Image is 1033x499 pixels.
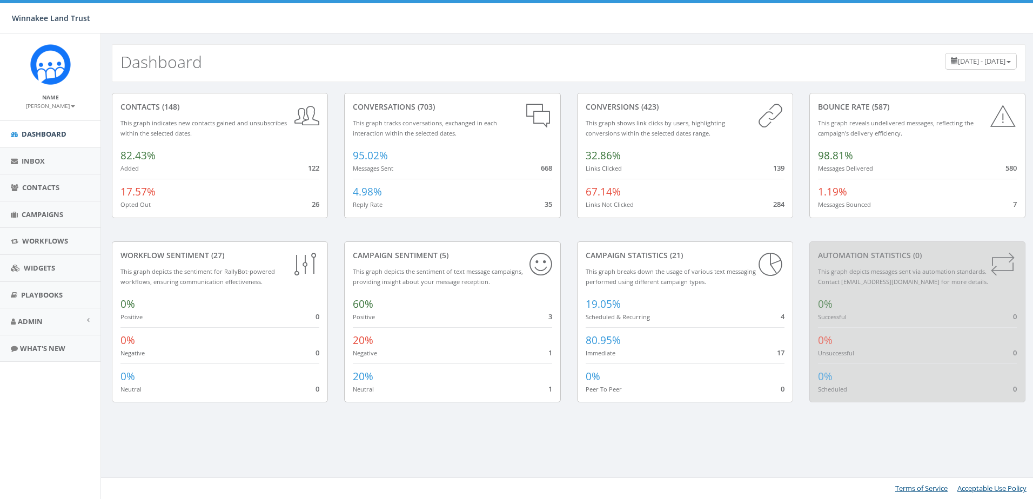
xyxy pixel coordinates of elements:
span: 17.57% [120,185,156,199]
div: Automation Statistics [818,250,1017,261]
span: 0 [316,384,319,394]
span: Widgets [24,263,55,273]
small: Successful [818,313,847,321]
span: 580 [1005,163,1017,173]
small: Messages Delivered [818,164,873,172]
small: Scheduled [818,385,847,393]
div: conversations [353,102,552,112]
span: [DATE] - [DATE] [958,56,1005,66]
span: (148) [160,102,179,112]
span: 0% [818,333,833,347]
span: 35 [545,199,552,209]
span: (0) [911,250,922,260]
small: This graph depicts messages sent via automation standards. Contact [EMAIL_ADDRESS][DOMAIN_NAME] f... [818,267,988,286]
span: 0% [818,369,833,383]
small: Neutral [353,385,374,393]
small: This graph indicates new contacts gained and unsubscribes within the selected dates. [120,119,287,137]
div: Workflow Sentiment [120,250,319,261]
span: 0 [316,348,319,358]
div: conversions [586,102,784,112]
span: Contacts [22,183,59,192]
span: 0 [1013,384,1017,394]
span: 0% [120,297,135,311]
span: 80.95% [586,333,621,347]
span: 32.86% [586,149,621,163]
a: Terms of Service [895,483,948,493]
small: Messages Bounced [818,200,871,208]
span: Campaigns [22,210,63,219]
span: 0 [316,312,319,321]
small: Links Not Clicked [586,200,634,208]
span: 122 [308,163,319,173]
small: This graph depicts the sentiment of text message campaigns, providing insight about your message ... [353,267,523,286]
small: Negative [120,349,145,357]
span: Winnakee Land Trust [12,13,90,23]
span: 0 [1013,348,1017,358]
small: Added [120,164,139,172]
span: 668 [541,163,552,173]
small: This graph tracks conversations, exchanged in each interaction within the selected dates. [353,119,497,137]
small: This graph depicts the sentiment for RallyBot-powered workflows, ensuring communication effective... [120,267,275,286]
span: 284 [773,199,784,209]
div: Campaign Sentiment [353,250,552,261]
small: Links Clicked [586,164,622,172]
img: Rally_Corp_Icon.png [30,44,71,85]
span: 19.05% [586,297,621,311]
small: This graph reveals undelivered messages, reflecting the campaign's delivery efficiency. [818,119,974,137]
small: Positive [120,313,143,321]
span: (5) [438,250,448,260]
a: [PERSON_NAME] [26,100,75,110]
span: Workflows [22,236,68,246]
small: Immediate [586,349,615,357]
span: 0% [586,369,600,383]
small: Positive [353,313,375,321]
span: 67.14% [586,185,621,199]
span: 98.81% [818,149,853,163]
span: 4.98% [353,185,382,199]
span: Admin [18,316,43,326]
span: Inbox [22,156,45,166]
span: 0 [781,384,784,394]
small: [PERSON_NAME] [26,102,75,110]
small: Messages Sent [353,164,393,172]
span: 1 [548,348,552,358]
span: 17 [777,348,784,358]
span: Playbooks [21,290,63,300]
span: (21) [668,250,683,260]
span: 0% [120,333,135,347]
div: Campaign Statistics [586,250,784,261]
span: 139 [773,163,784,173]
div: contacts [120,102,319,112]
div: Bounce Rate [818,102,1017,112]
h2: Dashboard [120,53,202,71]
span: 3 [548,312,552,321]
span: (27) [209,250,224,260]
small: This graph shows link clicks by users, highlighting conversions within the selected dates range. [586,119,725,137]
span: 1.19% [818,185,847,199]
span: 0% [818,297,833,311]
span: 20% [353,333,373,347]
span: Dashboard [22,129,66,139]
span: 20% [353,369,373,383]
small: Unsuccessful [818,349,854,357]
small: Reply Rate [353,200,383,208]
span: 60% [353,297,373,311]
small: Peer To Peer [586,385,622,393]
span: 95.02% [353,149,388,163]
span: 26 [312,199,319,209]
span: (423) [639,102,659,112]
span: 4 [781,312,784,321]
small: Neutral [120,385,142,393]
small: Negative [353,349,377,357]
span: (703) [415,102,435,112]
span: 7 [1013,199,1017,209]
span: (587) [870,102,889,112]
span: 0 [1013,312,1017,321]
span: 0% [120,369,135,383]
span: 82.43% [120,149,156,163]
a: Acceptable Use Policy [957,483,1027,493]
small: Opted Out [120,200,151,208]
small: Name [42,93,59,101]
span: What's New [20,343,65,353]
span: 1 [548,384,552,394]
